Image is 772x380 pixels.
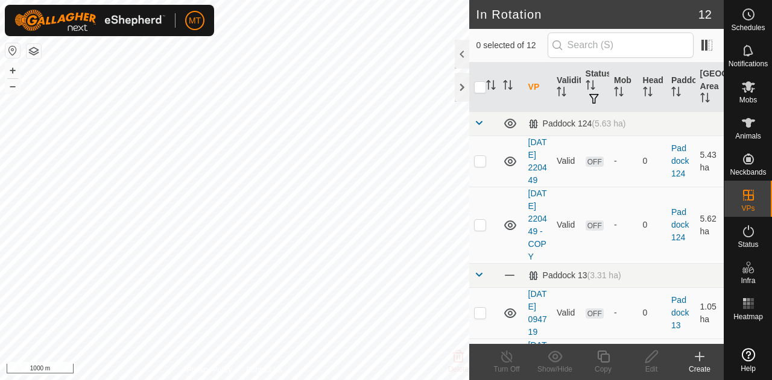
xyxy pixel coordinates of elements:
span: Heatmap [733,313,763,320]
th: Mob [609,63,638,112]
span: (5.63 ha) [592,119,625,128]
th: Status [581,63,609,112]
th: Paddock [666,63,695,112]
div: Paddock 13 [528,270,621,281]
p-sorticon: Activate to sort [557,89,566,98]
a: Paddock 124 [671,207,689,242]
div: - [614,307,633,319]
span: Animals [735,132,761,140]
div: Turn Off [482,364,531,375]
button: Map Layers [27,44,41,58]
div: Copy [579,364,627,375]
span: 0 selected of 12 [476,39,548,52]
th: VP [524,63,552,112]
div: Show/Hide [531,364,579,375]
div: - [614,155,633,167]
span: Mobs [739,96,757,104]
span: Schedules [731,24,765,31]
p-sorticon: Activate to sort [486,82,496,92]
span: Status [738,241,758,248]
span: OFF [586,220,604,231]
span: VPs [741,205,755,212]
span: Neckbands [730,169,766,176]
span: OFF [586,308,604,319]
td: 0 [638,287,666,338]
th: Validity [552,63,580,112]
a: Help [724,343,772,377]
p-sorticon: Activate to sort [700,95,710,104]
p-sorticon: Activate to sort [586,82,595,92]
th: [GEOGRAPHIC_DATA] Area [695,63,724,112]
button: + [5,63,20,78]
a: [DATE] 220449 [528,137,547,185]
td: 5.62 ha [695,187,724,263]
a: Contact Us [246,364,282,375]
span: (3.31 ha) [587,270,621,280]
button: Reset Map [5,43,20,58]
span: Infra [741,277,755,284]
a: Privacy Policy [187,364,232,375]
td: 0 [638,135,666,187]
td: Valid [552,187,580,263]
th: Head [638,63,666,112]
div: Paddock 124 [528,119,626,129]
a: [DATE] 220449 - COPY [528,188,547,261]
td: 0 [638,187,666,263]
td: 1.05 ha [695,287,724,338]
img: Gallagher Logo [14,10,165,31]
p-sorticon: Activate to sort [671,89,681,98]
span: MT [189,14,201,27]
a: Paddock 124 [671,143,689,178]
p-sorticon: Activate to sort [643,89,653,98]
td: Valid [552,135,580,187]
h2: In Rotation [476,7,698,22]
td: Valid [552,287,580,338]
span: 12 [698,5,712,23]
input: Search (S) [548,33,694,58]
div: Create [675,364,724,375]
div: Edit [627,364,675,375]
span: OFF [586,157,604,167]
td: 5.43 ha [695,135,724,187]
span: Notifications [729,60,768,67]
p-sorticon: Activate to sort [614,89,624,98]
button: – [5,79,20,93]
div: - [614,219,633,231]
a: [DATE] 094719 [528,289,547,337]
a: Paddock 13 [671,295,689,330]
span: Help [741,365,756,372]
p-sorticon: Activate to sort [503,82,513,92]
